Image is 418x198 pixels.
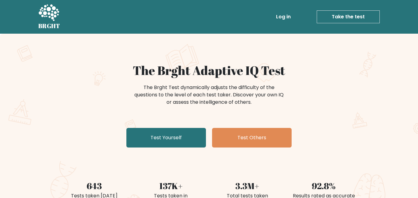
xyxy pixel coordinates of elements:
[212,128,292,148] a: Test Others
[38,22,60,30] h5: BRGHT
[60,179,129,192] div: 643
[60,63,358,78] h1: The Brght Adaptive IQ Test
[38,2,60,31] a: BRGHT
[317,10,380,23] a: Take the test
[289,179,358,192] div: 92.8%
[132,84,286,106] div: The Brght Test dynamically adjusts the difficulty of the questions to the level of each test take...
[136,179,205,192] div: 137K+
[126,128,206,148] a: Test Yourself
[274,11,293,23] a: Log in
[213,179,282,192] div: 3.3M+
